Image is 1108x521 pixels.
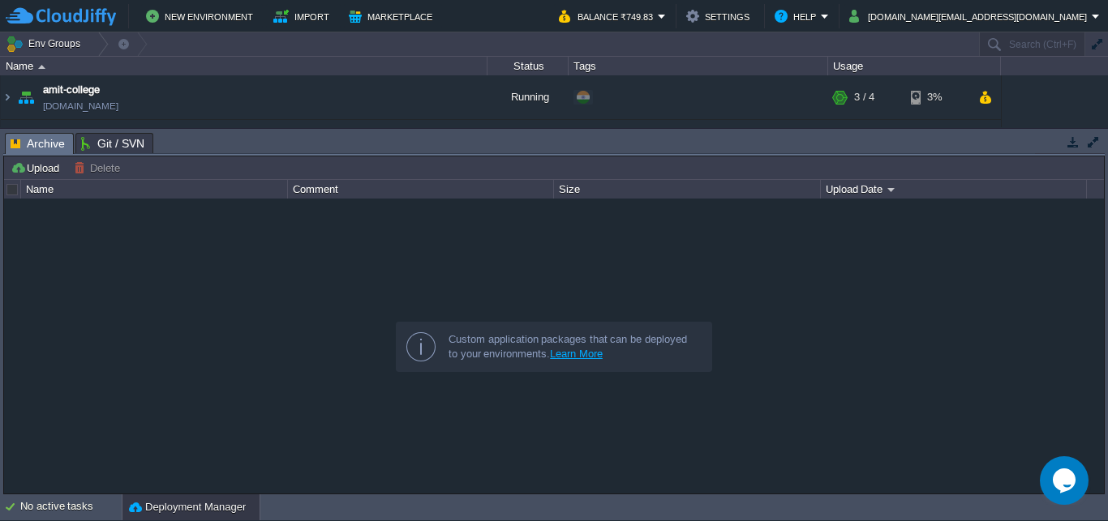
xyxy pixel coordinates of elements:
div: Upload Date [822,180,1087,199]
button: Deployment Manager [129,499,246,515]
div: Tags [569,57,827,75]
div: 3% [911,75,964,119]
a: capitalengineeringcollege [43,126,161,143]
span: Git / SVN [81,134,144,153]
button: Marketplace [349,6,437,26]
img: AMDAwAAAACH5BAEAAAAALAAAAAABAAEAAAICRAEAOw== [15,75,37,119]
div: No active tasks [20,494,122,520]
button: Delete [74,160,125,175]
div: Size [555,180,819,199]
span: Archive [11,134,65,154]
button: Import [273,6,334,26]
div: Custom application packages that can be deployed to your environments. [449,332,698,361]
div: 10% [911,120,964,164]
a: amit-college [43,82,100,98]
div: 3 / 4 [854,75,874,119]
img: AMDAwAAAACH5BAEAAAAALAAAAAABAAEAAAICRAEAOw== [1,120,14,164]
div: Name [22,180,286,199]
a: [DOMAIN_NAME] [43,98,118,114]
div: Running [487,75,569,119]
iframe: chat widget [1040,456,1092,505]
button: Balance ₹749.83 [559,6,658,26]
img: CloudJiffy [6,6,116,27]
button: Env Groups [6,32,86,55]
button: New Environment [146,6,258,26]
div: Name [2,57,487,75]
img: AMDAwAAAACH5BAEAAAAALAAAAAABAAEAAAICRAEAOw== [15,120,37,164]
div: Usage [829,57,1000,75]
button: Help [775,6,821,26]
img: AMDAwAAAACH5BAEAAAAALAAAAAABAAEAAAICRAEAOw== [1,75,14,119]
button: [DOMAIN_NAME][EMAIL_ADDRESS][DOMAIN_NAME] [849,6,1092,26]
div: Running [487,120,569,164]
div: Status [488,57,568,75]
div: 5 / 12 [854,120,880,164]
div: Comment [289,180,553,199]
img: AMDAwAAAACH5BAEAAAAALAAAAAABAAEAAAICRAEAOw== [38,65,45,69]
button: Settings [686,6,754,26]
button: Upload [11,160,64,175]
a: Learn More [550,348,603,360]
